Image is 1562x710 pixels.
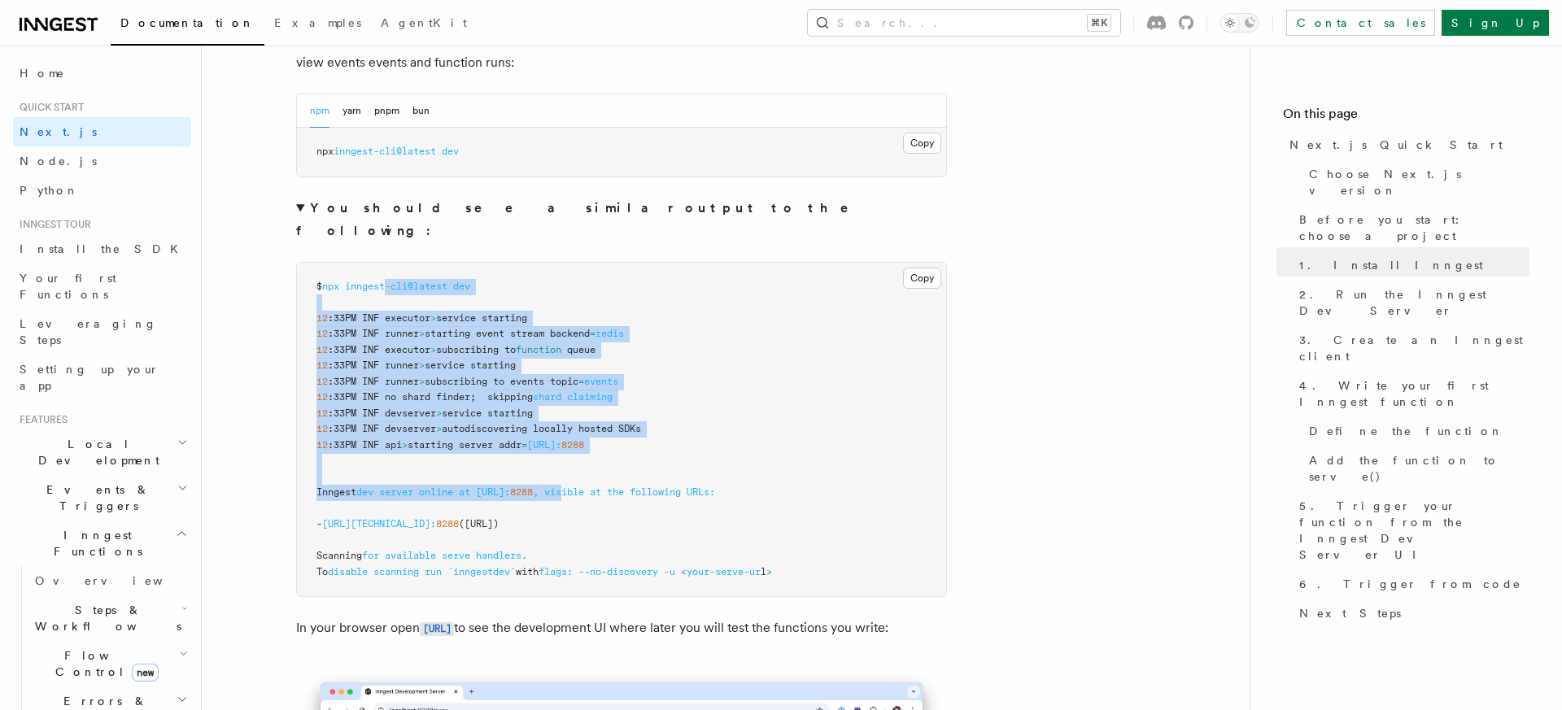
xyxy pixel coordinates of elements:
[419,328,425,339] span: >
[420,620,454,635] a: [URL]
[425,566,442,577] span: run
[120,16,255,29] span: Documentation
[408,439,521,451] span: starting server addr
[310,94,329,128] button: npm
[13,59,191,88] a: Home
[316,146,334,157] span: npx
[1293,599,1529,628] a: Next Steps
[111,5,264,46] a: Documentation
[1302,446,1529,491] a: Add the function to serve()
[567,391,613,403] span: claiming
[316,359,328,371] span: 12
[322,518,436,529] span: [URL][TECHNICAL_ID]:
[544,486,584,498] span: visible
[761,566,766,577] span: l
[436,312,527,324] span: service starting
[1293,371,1529,416] a: 4. Write your first Inngest function
[316,518,322,529] span: -
[596,328,624,339] span: redis
[436,344,516,355] span: subscribing to
[20,272,116,301] span: Your first Functions
[1286,10,1435,36] a: Contact sales
[459,518,499,529] span: ([URL])
[381,16,467,29] span: AgentKit
[419,359,425,371] span: >
[1293,491,1529,569] a: 5. Trigger your function from the Inngest Dev Server UI
[681,566,687,577] span: <
[533,486,539,498] span: ,
[510,486,533,498] span: 8288
[316,407,328,419] span: 12
[379,486,413,498] span: server
[442,407,533,419] span: service starting
[1293,250,1529,280] a: 1. Install Inngest
[425,359,516,371] span: service starting
[442,550,470,561] span: serve
[13,101,84,114] span: Quick start
[430,312,436,324] span: >
[1293,325,1529,371] a: 3. Create an Inngest client
[28,566,191,595] a: Overview
[334,146,436,157] span: inngest-cli@latest
[20,125,97,138] span: Next.js
[436,407,442,419] span: >
[362,550,379,561] span: for
[664,566,675,577] span: -u
[903,133,941,154] button: Copy
[316,486,356,498] span: Inngest
[296,200,871,238] strong: You should see a similar output to the following:
[1309,423,1503,439] span: Define the function
[903,268,941,289] button: Copy
[766,566,772,577] span: >
[13,264,191,309] a: Your first Functions
[13,436,177,468] span: Local Development
[35,574,203,587] span: Overview
[453,281,470,292] span: dev
[316,550,362,561] span: Scanning
[13,176,191,205] a: Python
[539,566,573,577] span: flags:
[1299,211,1529,244] span: Before you start: choose a project
[328,359,419,371] span: :33PM INF runner
[430,344,436,355] span: >
[385,550,436,561] span: available
[28,641,191,686] button: Flow Controlnew
[316,281,322,292] span: $
[1299,605,1401,621] span: Next Steps
[459,486,470,498] span: at
[316,566,328,577] span: To
[316,376,328,387] span: 12
[296,197,947,242] summary: You should see a similar output to the following:
[20,317,157,346] span: Leveraging Steps
[316,344,328,355] span: 12
[630,486,681,498] span: following
[1220,13,1259,33] button: Toggle dark mode
[13,481,177,514] span: Events & Triggers
[493,566,510,577] span: dev
[561,439,584,451] span: 8288
[1293,205,1529,250] a: Before you start: choose a project
[20,242,188,255] span: Install the SDK
[516,566,539,577] span: with
[1299,576,1521,592] span: 6. Trigger from code
[436,518,459,529] span: 8288
[447,566,493,577] span: `inngest
[442,423,641,434] span: autodiscovering locally hosted SDKs
[373,566,419,577] span: scanning
[1302,416,1529,446] a: Define the function
[13,355,191,400] a: Setting up your app
[28,595,191,641] button: Steps & Workflows
[13,475,191,521] button: Events & Triggers
[567,344,596,355] span: queue
[1309,166,1529,198] span: Choose Next.js version
[328,566,368,577] span: disable
[316,391,328,403] span: 12
[296,616,947,640] p: In your browser open to see the development UI where later you will test the functions you write:
[274,16,361,29] span: Examples
[510,566,516,577] span: `
[533,391,561,403] span: shard
[328,407,436,419] span: :33PM INF devserver
[13,146,191,176] a: Node.js
[316,439,328,451] span: 12
[1299,332,1529,364] span: 3. Create an Inngest client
